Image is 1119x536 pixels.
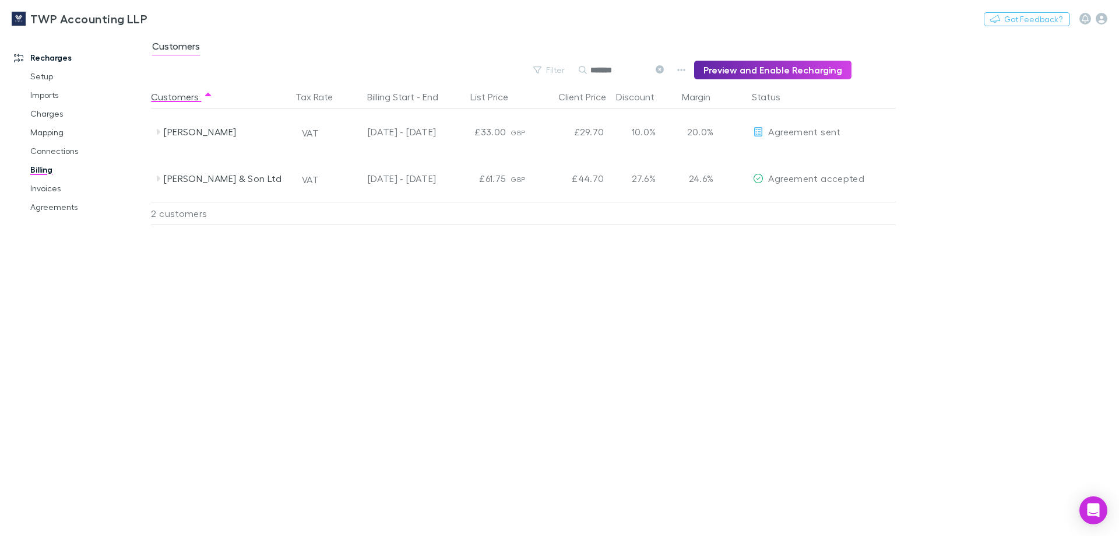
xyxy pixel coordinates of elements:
[19,86,157,104] a: Imports
[984,12,1070,26] button: Got Feedback?
[683,125,713,139] p: 20.0%
[682,85,724,108] button: Margin
[527,63,572,77] button: Filter
[5,5,154,33] a: TWP Accounting LLP
[768,126,840,137] span: Agreement sent
[608,155,678,202] div: 27.6%
[19,67,157,86] a: Setup
[539,155,608,202] div: £44.70
[151,202,291,225] div: 2 customers
[694,61,851,79] button: Preview and Enable Recharging
[539,108,608,155] div: £29.70
[608,108,678,155] div: 10.0%
[19,160,157,179] a: Billing
[12,12,26,26] img: TWP Accounting LLP's Logo
[164,108,287,155] div: [PERSON_NAME]
[558,85,620,108] button: Client Price
[2,48,157,67] a: Recharges
[19,179,157,198] a: Invoices
[511,128,525,137] span: GBP
[340,155,436,202] div: [DATE] - [DATE]
[295,85,347,108] button: Tax Rate
[151,85,213,108] button: Customers
[19,104,157,123] a: Charges
[441,155,511,202] div: £61.75
[511,175,525,184] span: GBP
[441,108,511,155] div: £33.00
[297,170,324,189] button: VAT
[683,171,713,185] p: 24.6%
[164,155,287,202] div: [PERSON_NAME] & Son Ltd
[768,173,864,184] span: Agreement accepted
[152,40,200,55] span: Customers
[30,12,147,26] h3: TWP Accounting LLP
[151,155,902,202] div: [PERSON_NAME] & Son LtdVAT[DATE] - [DATE]£61.75GBP£44.7027.6%24.6%EditAgreement accepted
[19,123,157,142] a: Mapping
[616,85,668,108] button: Discount
[19,198,157,216] a: Agreements
[340,108,436,155] div: [DATE] - [DATE]
[367,85,452,108] button: Billing Start - End
[470,85,522,108] button: List Price
[752,85,794,108] button: Status
[151,108,902,155] div: [PERSON_NAME]VAT[DATE] - [DATE]£33.00GBP£29.7010.0%20.0%EditAgreement sent
[19,142,157,160] a: Connections
[1079,496,1107,524] div: Open Intercom Messenger
[297,124,324,142] button: VAT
